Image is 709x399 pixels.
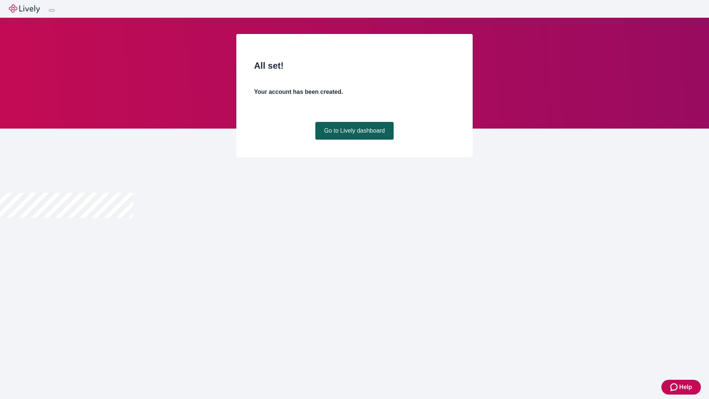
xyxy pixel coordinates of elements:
button: Log out [49,9,55,11]
button: Zendesk support iconHelp [661,380,701,395]
img: Lively [9,4,40,13]
a: Go to Lively dashboard [315,122,394,140]
h4: Your account has been created. [254,88,455,96]
h2: All set! [254,59,455,72]
span: Help [679,383,692,392]
svg: Zendesk support icon [670,383,679,392]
